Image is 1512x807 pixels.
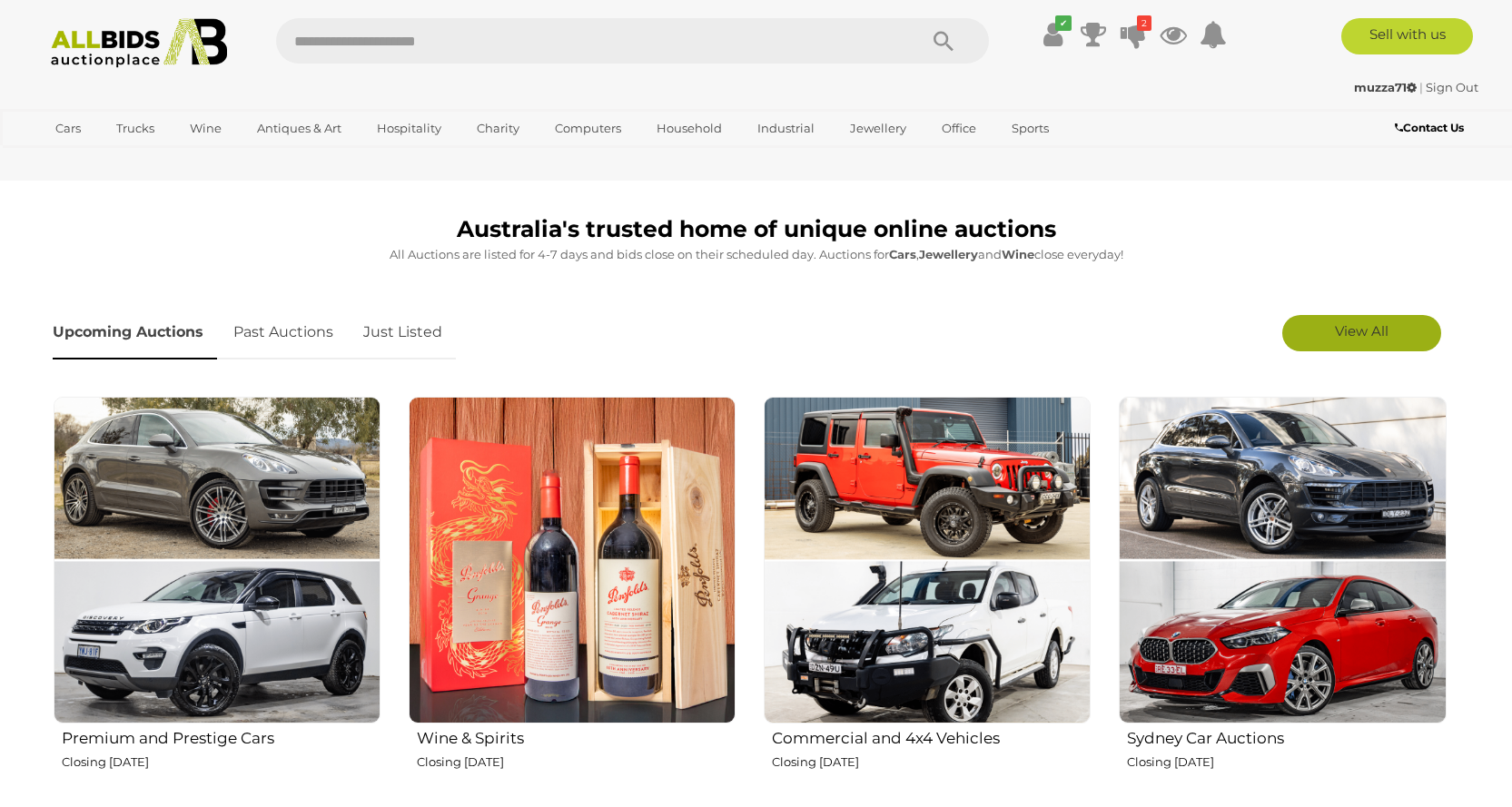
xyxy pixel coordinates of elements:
a: 2 [1120,18,1147,51]
a: Office [930,113,988,143]
a: Trucks [104,113,166,143]
a: Wine [178,113,233,143]
button: Search [898,18,989,64]
i: 2 [1137,15,1151,31]
a: [GEOGRAPHIC_DATA] [44,143,196,173]
p: Closing [DATE] [417,752,736,773]
h1: Australia's trusted home of unique online auctions [53,217,1460,242]
a: View All [1282,315,1441,351]
p: Closing [DATE] [62,752,380,773]
a: Computers [543,113,633,143]
a: Premium and Prestige Cars Closing [DATE] [53,396,380,800]
p: All Auctions are listed for 4-7 days and bids close on their scheduled day. Auctions for , and cl... [53,244,1460,265]
i: ✔ [1055,15,1072,31]
a: Cars [44,113,93,143]
a: Charity [465,113,531,143]
a: Antiques & Art [245,113,353,143]
h2: Premium and Prestige Cars [62,725,380,747]
a: Upcoming Auctions [53,306,217,359]
img: Commercial and 4x4 Vehicles [764,397,1091,723]
a: Sydney Car Auctions Closing [DATE] [1118,396,1446,800]
img: Sydney Car Auctions [1119,397,1446,723]
strong: Jewellery [919,247,978,261]
a: Commercial and 4x4 Vehicles Closing [DATE] [763,396,1091,800]
p: Closing [DATE] [1127,752,1446,773]
a: Sign Out [1426,80,1478,94]
strong: Cars [889,247,916,261]
a: muzza71 [1354,80,1419,94]
a: Hospitality [365,113,453,143]
strong: muzza71 [1354,80,1417,94]
b: Contact Us [1395,121,1464,134]
a: Household [645,113,734,143]
img: Allbids.com.au [41,18,238,68]
a: Sports [1000,113,1061,143]
h2: Sydney Car Auctions [1127,725,1446,747]
a: Wine & Spirits Closing [DATE] [408,396,736,800]
a: Sell with us [1341,18,1473,54]
span: | [1419,80,1423,94]
img: Premium and Prestige Cars [54,397,380,723]
p: Closing [DATE] [772,752,1091,773]
h2: Commercial and 4x4 Vehicles [772,725,1091,747]
a: Just Listed [350,306,456,359]
h2: Wine & Spirits [417,725,736,747]
img: Wine & Spirits [409,397,736,723]
a: Industrial [746,113,826,143]
a: Jewellery [838,113,918,143]
strong: Wine [1002,247,1034,261]
a: Past Auctions [220,306,347,359]
span: View All [1335,322,1388,340]
a: Contact Us [1395,118,1468,138]
a: ✔ [1040,18,1067,51]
